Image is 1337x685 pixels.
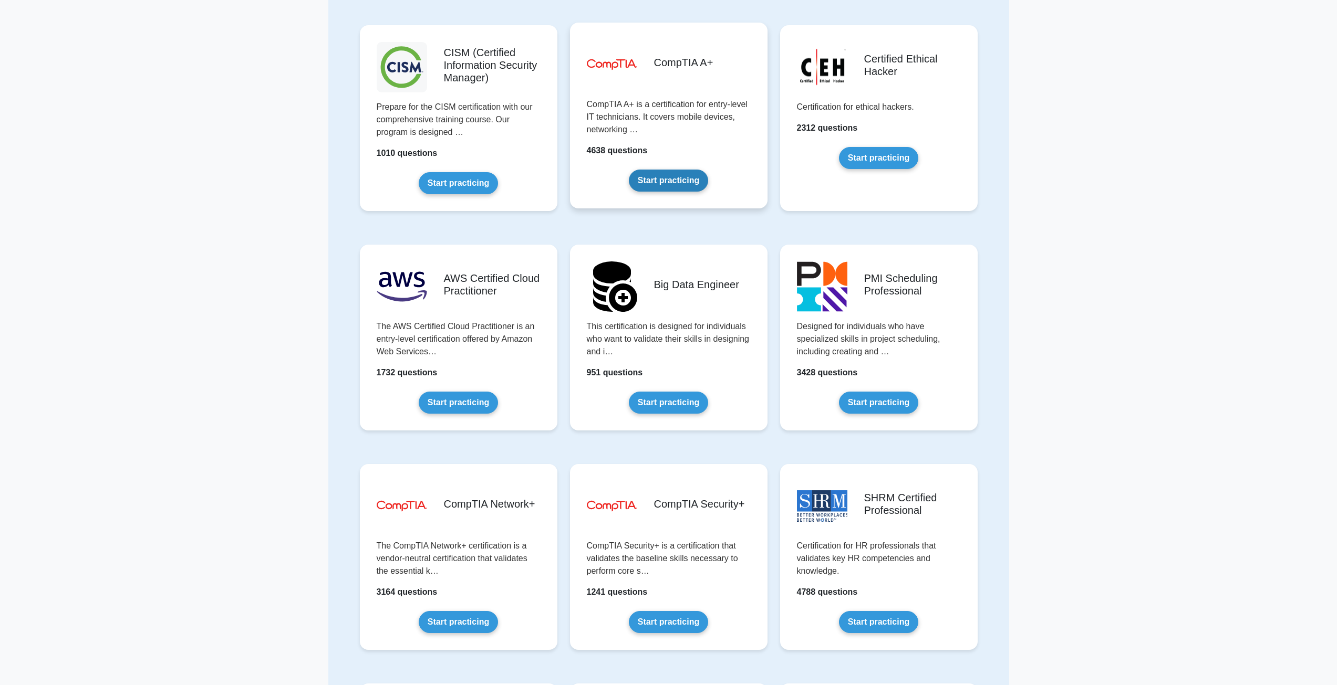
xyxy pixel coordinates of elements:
a: Start practicing [839,611,918,633]
a: Start practicing [419,172,498,194]
a: Start practicing [419,392,498,414]
a: Start practicing [629,392,708,414]
a: Start practicing [629,170,708,192]
a: Start practicing [839,392,918,414]
a: Start practicing [419,611,498,633]
a: Start practicing [839,147,918,169]
a: Start practicing [629,611,708,633]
